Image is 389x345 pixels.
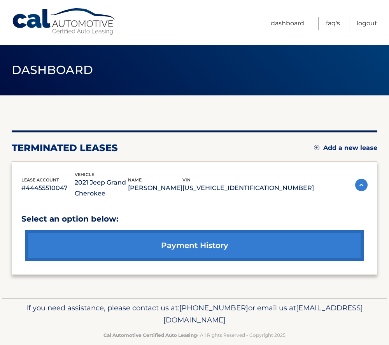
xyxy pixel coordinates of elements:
[12,8,117,35] a: Cal Automotive
[326,17,340,30] a: FAQ's
[271,17,304,30] a: Dashboard
[21,177,59,183] span: lease account
[357,17,377,30] a: Logout
[75,177,128,199] p: 2021 Jeep Grand Cherokee
[12,63,93,77] span: Dashboard
[128,177,142,183] span: name
[14,302,375,327] p: If you need assistance, please contact us at: or email us at
[14,331,375,339] p: - All Rights Reserved - Copyright 2025
[103,332,197,338] strong: Cal Automotive Certified Auto Leasing
[75,172,94,177] span: vehicle
[182,183,314,194] p: [US_VEHICLE_IDENTIFICATION_NUMBER]
[314,144,377,152] a: Add a new lease
[314,145,319,150] img: add.svg
[355,179,368,191] img: accordion-active.svg
[128,183,182,194] p: [PERSON_NAME]
[179,303,248,312] span: [PHONE_NUMBER]
[25,230,364,261] a: payment history
[21,183,75,194] p: #44455510047
[12,142,118,154] h2: terminated leases
[182,177,191,183] span: vin
[21,212,368,226] p: Select an option below:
